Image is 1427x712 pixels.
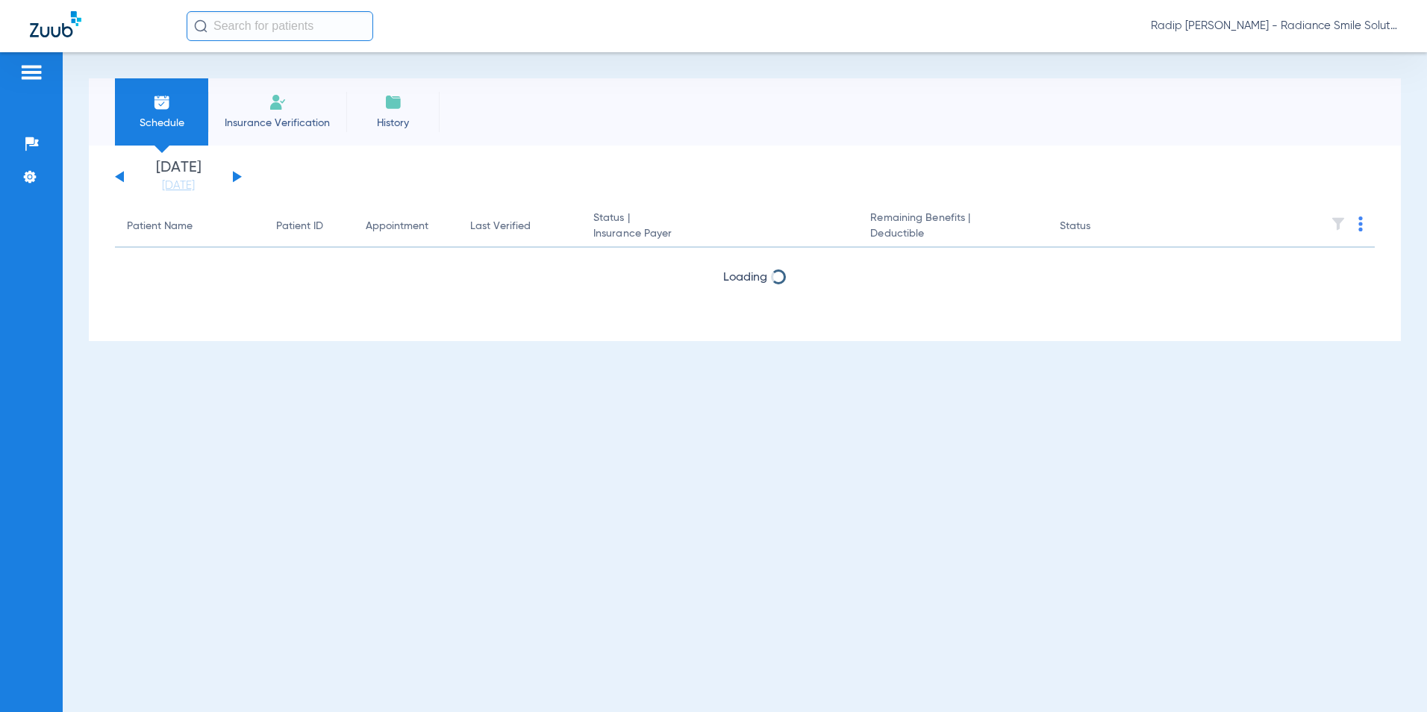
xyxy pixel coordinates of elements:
[384,93,402,111] img: History
[1151,19,1397,34] span: Radip [PERSON_NAME] - Radiance Smile Solutions
[470,219,531,234] div: Last Verified
[1048,206,1149,248] th: Status
[366,219,446,234] div: Appointment
[187,11,373,41] input: Search for patients
[276,219,342,234] div: Patient ID
[723,272,767,284] span: Loading
[127,219,252,234] div: Patient Name
[127,219,193,234] div: Patient Name
[1331,216,1346,231] img: filter.svg
[276,219,323,234] div: Patient ID
[470,219,569,234] div: Last Verified
[858,206,1047,248] th: Remaining Benefits |
[134,178,223,193] a: [DATE]
[357,116,428,131] span: History
[593,226,846,242] span: Insurance Payer
[366,219,428,234] div: Appointment
[134,160,223,193] li: [DATE]
[194,19,207,33] img: Search Icon
[269,93,287,111] img: Manual Insurance Verification
[19,63,43,81] img: hamburger-icon
[219,116,335,131] span: Insurance Verification
[126,116,197,131] span: Schedule
[153,93,171,111] img: Schedule
[30,11,81,37] img: Zuub Logo
[1358,216,1363,231] img: group-dot-blue.svg
[870,226,1035,242] span: Deductible
[581,206,858,248] th: Status |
